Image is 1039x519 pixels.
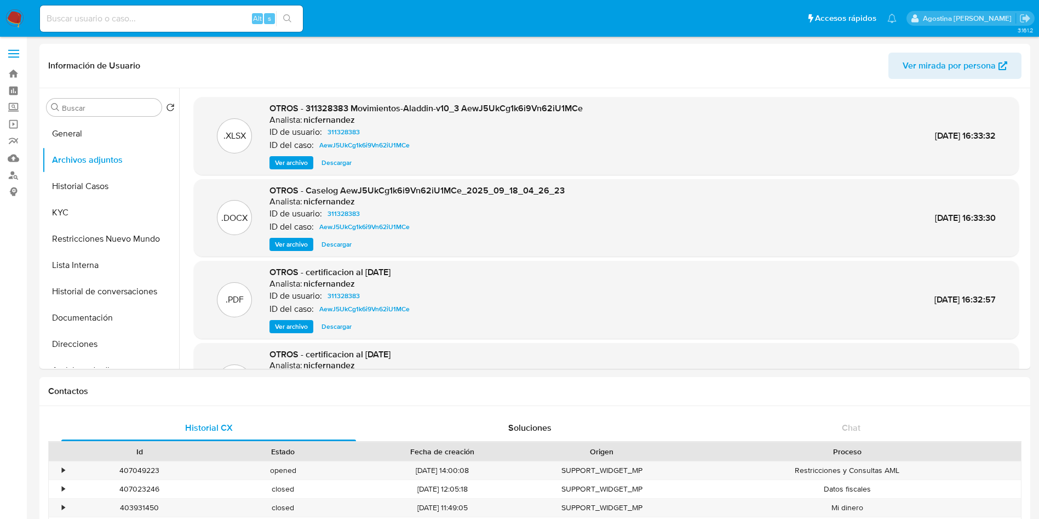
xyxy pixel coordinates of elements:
a: 311328383 [323,207,364,220]
div: Estado [219,446,347,457]
span: Descargar [322,321,352,332]
button: Lista Interna [42,252,179,278]
button: KYC [42,199,179,226]
button: Ver archivo [269,238,313,251]
div: • [62,484,65,494]
span: Ver mirada por persona [903,53,996,79]
div: closed [211,480,355,498]
p: ID del caso: [269,221,314,232]
button: Anticipos de dinero [42,357,179,384]
p: ID de usuario: [269,208,322,219]
button: Buscar [51,103,60,112]
button: Descargar [316,320,357,333]
div: • [62,465,65,476]
div: [DATE] 11:49:05 [355,499,530,517]
span: Soluciones [508,421,552,434]
button: Descargar [316,238,357,251]
span: Descargar [322,157,352,168]
p: .DOCX [221,212,248,224]
span: OTROS - certificacion al [DATE] [269,266,391,278]
button: Documentación [42,305,179,331]
div: 407023246 [68,480,211,498]
div: SUPPORT_WIDGET_MP [530,480,674,498]
button: Volver al orden por defecto [166,103,175,115]
h6: nicfernandez [303,278,355,289]
p: agostina.faruolo@mercadolibre.com [923,13,1015,24]
input: Buscar usuario o caso... [40,12,303,26]
div: • [62,503,65,513]
span: Ver archivo [275,321,308,332]
p: ID del caso: [269,304,314,315]
p: ID de usuario: [269,290,322,301]
span: Accesos rápidos [815,13,876,24]
span: AewJ5UkCg1k6i9Vn62iU1MCe [319,303,410,316]
p: .PDF [226,294,244,306]
span: 311328383 [328,289,360,303]
a: 311328383 [323,126,364,139]
span: Ver archivo [275,157,308,168]
button: Historial Casos [42,173,179,199]
div: closed [211,499,355,517]
a: AewJ5UkCg1k6i9Vn62iU1MCe [315,303,414,316]
h6: nicfernandez [303,196,355,207]
span: OTROS - 311328383 Movimientos-Aladdin-v10_3 AewJ5UkCg1k6i9Vn62iU1MCe [269,102,583,115]
h1: Contactos [48,386,1021,397]
p: Analista: [269,278,302,289]
span: s [268,13,271,24]
div: Datos fiscales [674,480,1021,498]
h1: Información de Usuario [48,60,140,71]
span: AewJ5UkCg1k6i9Vn62iU1MCe [319,139,410,152]
button: Historial de conversaciones [42,278,179,305]
span: Historial CX [185,421,233,434]
div: SUPPORT_WIDGET_MP [530,499,674,517]
div: 403931450 [68,499,211,517]
span: Alt [253,13,262,24]
p: .XLSX [223,130,246,142]
button: Ver archivo [269,156,313,169]
input: Buscar [62,103,157,113]
div: opened [211,461,355,480]
p: Analista: [269,115,302,126]
p: ID del caso: [269,140,314,151]
a: AewJ5UkCg1k6i9Vn62iU1MCe [315,139,414,152]
h6: nicfernandez [303,115,355,126]
span: OTROS - certificacion al [DATE] [269,348,391,361]
span: [DATE] 16:33:32 [935,129,996,142]
span: AewJ5UkCg1k6i9Vn62iU1MCe [319,220,410,233]
a: 311328383 [323,289,364,303]
button: Restricciones Nuevo Mundo [42,226,179,252]
span: 311328383 [328,126,360,139]
span: Chat [842,421,860,434]
a: Salir [1019,13,1031,24]
button: Ver mirada por persona [888,53,1021,79]
div: Proceso [681,446,1013,457]
div: [DATE] 12:05:18 [355,480,530,498]
p: ID de usuario: [269,127,322,138]
a: AewJ5UkCg1k6i9Vn62iU1MCe [315,220,414,233]
div: Origen [538,446,666,457]
div: 407049223 [68,461,211,480]
span: OTROS - Caselog AewJ5UkCg1k6i9Vn62iU1MCe_2025_09_18_04_26_23 [269,184,565,197]
button: Descargar [316,156,357,169]
div: SUPPORT_WIDGET_MP [530,461,674,480]
div: Id [76,446,204,457]
h6: nicfernandez [303,360,355,371]
button: Ver archivo [269,320,313,333]
div: Fecha de creación [363,446,523,457]
button: Archivos adjuntos [42,147,179,173]
button: search-icon [276,11,299,26]
a: Notificaciones [887,14,897,23]
span: [DATE] 16:33:30 [935,212,996,224]
span: Ver archivo [275,239,308,250]
button: Direcciones [42,331,179,357]
div: Restricciones y Consultas AML [674,461,1021,480]
p: Analista: [269,360,302,371]
p: Analista: [269,196,302,207]
span: 311328383 [328,207,360,220]
span: [DATE] 16:32:57 [934,293,996,306]
div: Mi dinero [674,499,1021,517]
div: [DATE] 14:00:08 [355,461,530,480]
span: Descargar [322,239,352,250]
button: General [42,121,179,147]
